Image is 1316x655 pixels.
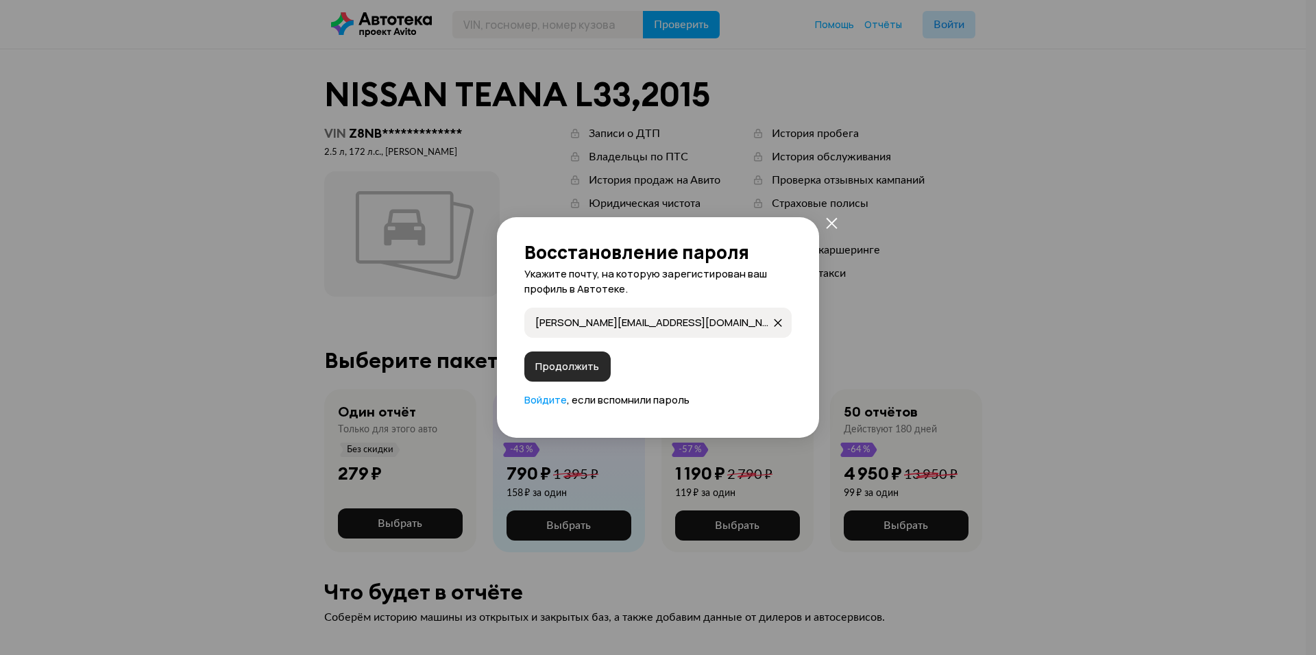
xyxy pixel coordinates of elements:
[524,267,792,297] p: Укажите почту, на которую зарегистирован ваш профиль в Автотеке.
[524,351,611,382] button: Продолжить
[535,360,599,373] span: Продолжить
[819,210,844,235] button: закрыть
[524,393,567,407] a: Войдите
[524,242,792,262] h2: Восстановление пароля
[535,315,771,329] input: закрыть
[524,393,792,408] p: , если вспомнили пароль
[767,312,789,334] button: закрыть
